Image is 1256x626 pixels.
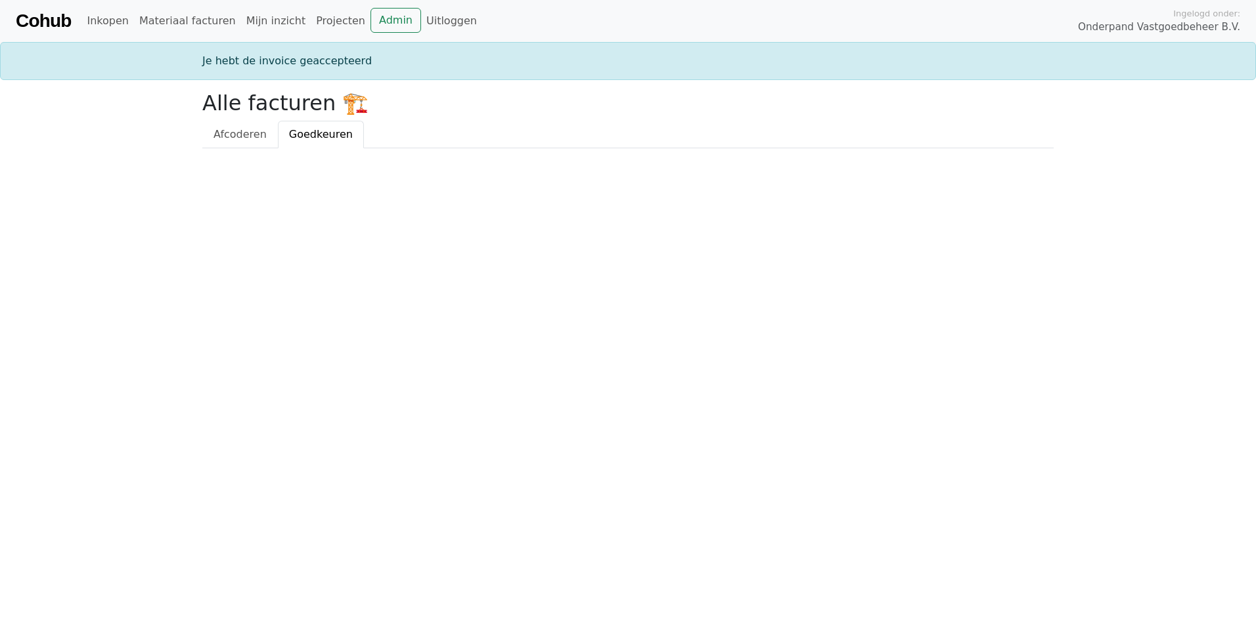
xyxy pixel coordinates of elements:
[311,8,370,34] a: Projecten
[1173,7,1240,20] span: Ingelogd onder:
[16,5,71,37] a: Cohub
[194,53,1062,69] div: Je hebt de invoice geaccepteerd
[1078,20,1240,35] span: Onderpand Vastgoedbeheer B.V.
[278,121,364,148] a: Goedkeuren
[134,8,241,34] a: Materiaal facturen
[241,8,311,34] a: Mijn inzicht
[213,128,267,140] span: Afcoderen
[370,8,421,33] a: Admin
[202,91,1054,115] h2: Alle facturen 🏗️
[81,8,133,34] a: Inkopen
[421,8,482,34] a: Uitloggen
[202,121,278,148] a: Afcoderen
[289,128,353,140] span: Goedkeuren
